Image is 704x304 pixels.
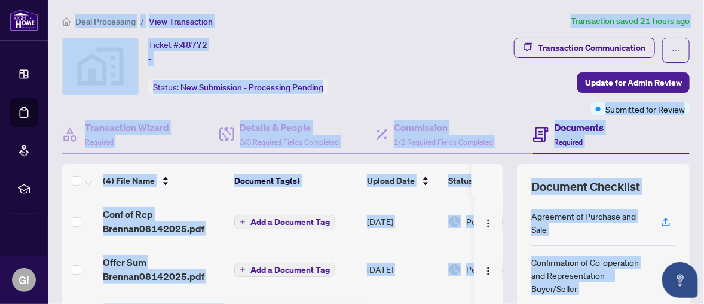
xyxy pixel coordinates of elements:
[234,263,335,277] button: Add a Document Tag
[148,79,328,95] div: Status:
[103,207,225,236] span: Conf of Rep Brennan08142025.pdf
[367,174,415,187] span: Upload Date
[443,164,545,197] th: Status
[531,209,647,236] div: Agreement of Purchase and Sale
[479,260,498,279] button: Logo
[514,38,655,58] button: Transaction Communication
[394,138,493,147] span: 2/2 Required Fields Completed
[140,14,144,28] li: /
[483,266,493,276] img: Logo
[75,16,136,27] span: Deal Processing
[662,262,698,298] button: Open asap
[240,138,339,147] span: 3/3 Required Fields Completed
[555,138,583,147] span: Required
[479,212,498,231] button: Logo
[362,164,443,197] th: Upload Date
[605,102,685,115] span: Submitted for Review
[180,82,323,93] span: New Submission - Processing Pending
[466,263,526,276] span: Pending Review
[229,164,362,197] th: Document Tag(s)
[577,72,690,93] button: Update for Admin Review
[531,178,640,195] span: Document Checklist
[394,120,493,135] h4: Commission
[62,17,71,26] span: home
[98,164,229,197] th: (4) File Name
[240,267,246,273] span: plus
[234,262,335,278] button: Add a Document Tag
[240,219,246,225] span: plus
[555,120,604,135] h4: Documents
[103,174,155,187] span: (4) File Name
[672,46,680,54] span: ellipsis
[362,245,443,293] td: [DATE]
[103,255,225,284] span: Offer Sum Brennan08142025.pdf
[10,9,38,31] img: logo
[466,215,526,228] span: Pending Review
[149,16,213,27] span: View Transaction
[19,272,29,288] span: GI
[148,38,207,51] div: Ticket #:
[362,197,443,245] td: [DATE]
[538,38,645,57] div: Transaction Communication
[250,266,330,274] span: Add a Document Tag
[250,218,330,226] span: Add a Document Tag
[531,256,647,295] div: Confirmation of Co-operation and Representation—Buyer/Seller
[483,218,493,228] img: Logo
[180,39,207,50] span: 48772
[85,138,114,147] span: Required
[448,215,461,228] img: Document Status
[234,215,335,229] button: Add a Document Tag
[448,263,461,276] img: Document Status
[448,174,473,187] span: Status
[571,14,690,28] article: Transaction saved 21 hours ago
[63,38,138,95] img: svg%3e
[85,120,169,135] h4: Transaction Wizard
[240,120,339,135] h4: Details & People
[148,51,152,66] span: -
[234,214,335,230] button: Add a Document Tag
[585,73,682,92] span: Update for Admin Review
